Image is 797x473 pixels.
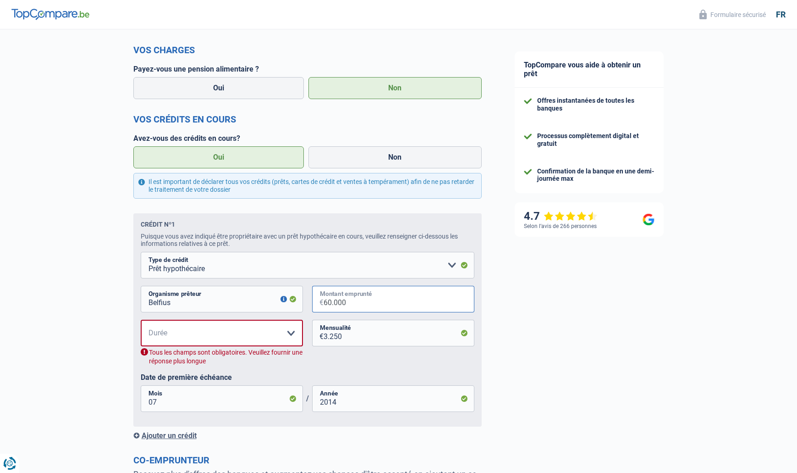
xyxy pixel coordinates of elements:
[141,233,474,247] div: Puisque vous avez indiqué être propriétaire avec un prêt hypothécaire en cours, veuillez renseign...
[133,65,482,73] label: Payez-vous une pension alimentaire ?
[133,431,482,440] div: Ajouter un crédit
[312,320,324,346] span: €
[312,385,474,412] input: AAAA
[515,51,664,88] div: TopCompare vous aide à obtenir un prêt
[141,221,175,228] div: Crédit nº1
[537,132,654,148] div: Processus complètement digital et gratuit
[303,394,312,403] span: /
[308,77,482,99] label: Non
[133,173,482,199] div: Il est important de déclarer tous vos crédits (prêts, cartes de crédit et ventes à tempérament) a...
[524,223,597,229] div: Selon l’avis de 266 personnes
[133,77,304,99] label: Oui
[11,9,89,20] img: TopCompare Logo
[141,348,303,366] div: Tous les champs sont obligatoires. Veuillez fournir une réponse plus longue
[133,45,482,56] h2: Vos charges
[141,373,474,382] label: Date de première échéance
[537,97,654,112] div: Offres instantanées de toutes les banques
[133,134,482,143] label: Avez-vous des crédits en cours?
[133,455,482,466] h2: Co-emprunteur
[141,385,303,412] input: MM
[537,167,654,183] div: Confirmation de la banque en une demi-journée max
[133,146,304,168] label: Oui
[133,114,482,125] h2: Vos crédits en cours
[776,10,786,20] div: fr
[694,7,771,22] button: Formulaire sécurisé
[308,146,482,168] label: Non
[312,286,324,312] span: €
[524,210,598,223] div: 4.7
